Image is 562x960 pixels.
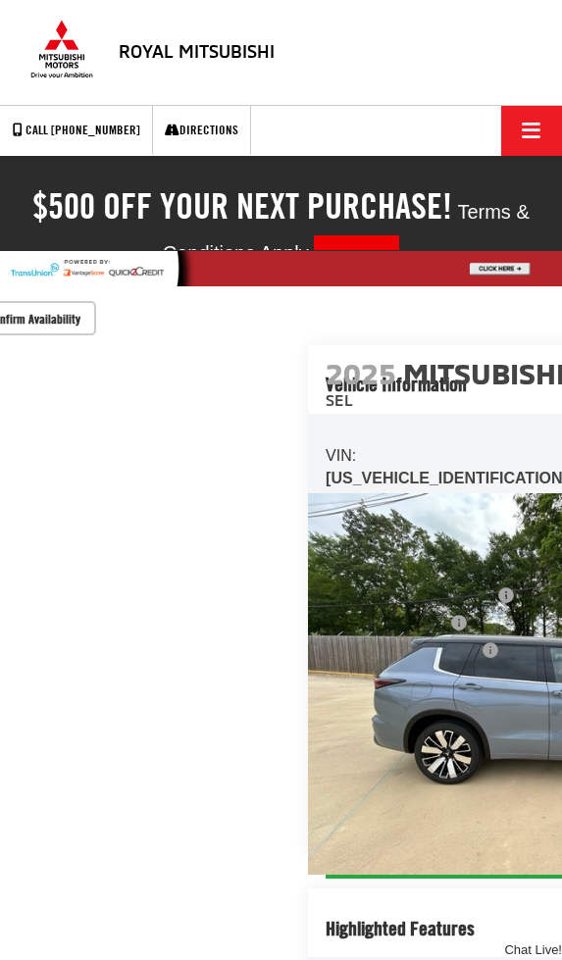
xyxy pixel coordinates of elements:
span: Terms & Conditions Apply [163,201,530,264]
span: SEL [326,390,353,409]
font: Call [26,122,48,137]
a: Get Offer [314,235,399,274]
span: Menu [504,942,562,957]
img: Mitsubishi [27,20,96,78]
a: Directions [152,105,251,155]
h4: Royal Mitsubishi [119,42,275,62]
h2: $500 off your next purchase! [32,186,452,226]
button: Click to show site navigation [501,106,562,156]
span: [PHONE_NUMBER] [51,122,140,137]
span: 2025 [326,355,396,390]
a: Menu [504,941,562,960]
